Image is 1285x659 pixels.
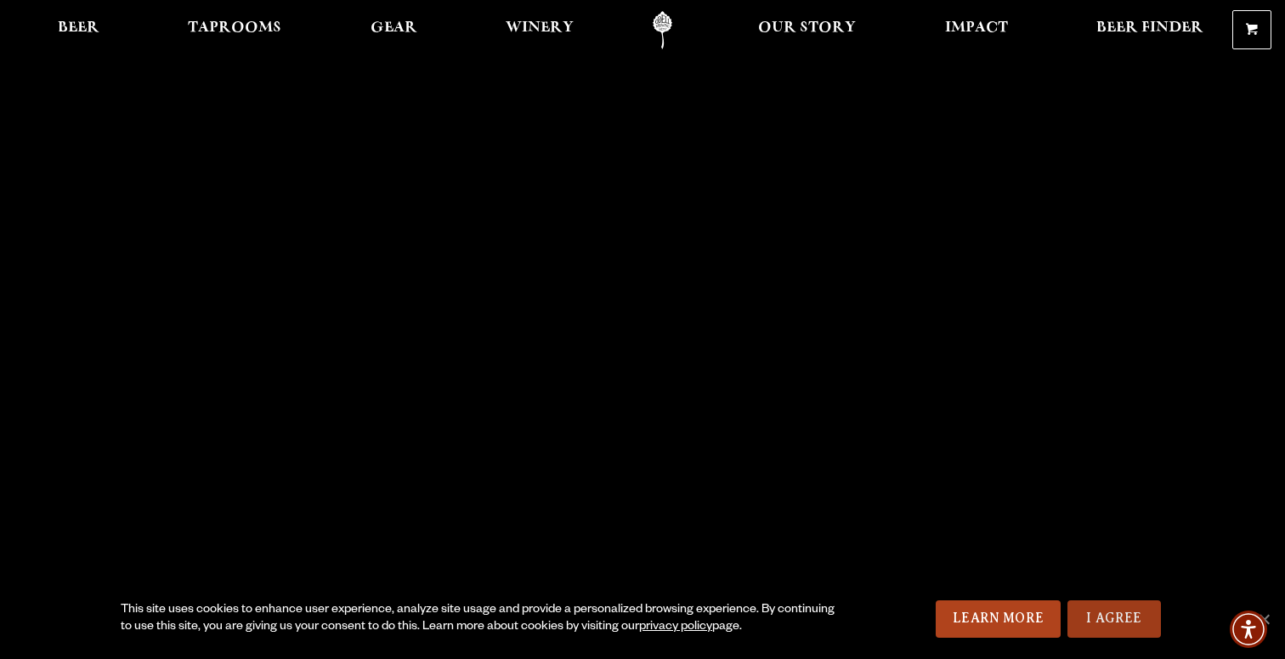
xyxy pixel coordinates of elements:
a: Taprooms [177,11,292,49]
a: Winery [495,11,585,49]
span: Our Story [758,21,856,35]
a: Odell Home [631,11,694,49]
a: Impact [934,11,1019,49]
a: Learn More [936,600,1061,638]
div: This site uses cookies to enhance user experience, analyze site usage and provide a personalized ... [121,602,841,636]
div: Accessibility Menu [1230,611,1267,648]
a: privacy policy [639,621,712,634]
a: Our Story [747,11,867,49]
a: Beer Finder [1085,11,1214,49]
span: Gear [371,21,417,35]
span: Beer [58,21,99,35]
span: Beer Finder [1096,21,1203,35]
a: Beer [47,11,110,49]
a: I Agree [1067,600,1161,638]
span: Impact [945,21,1008,35]
a: Gear [359,11,428,49]
span: Winery [506,21,574,35]
span: Taprooms [188,21,281,35]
